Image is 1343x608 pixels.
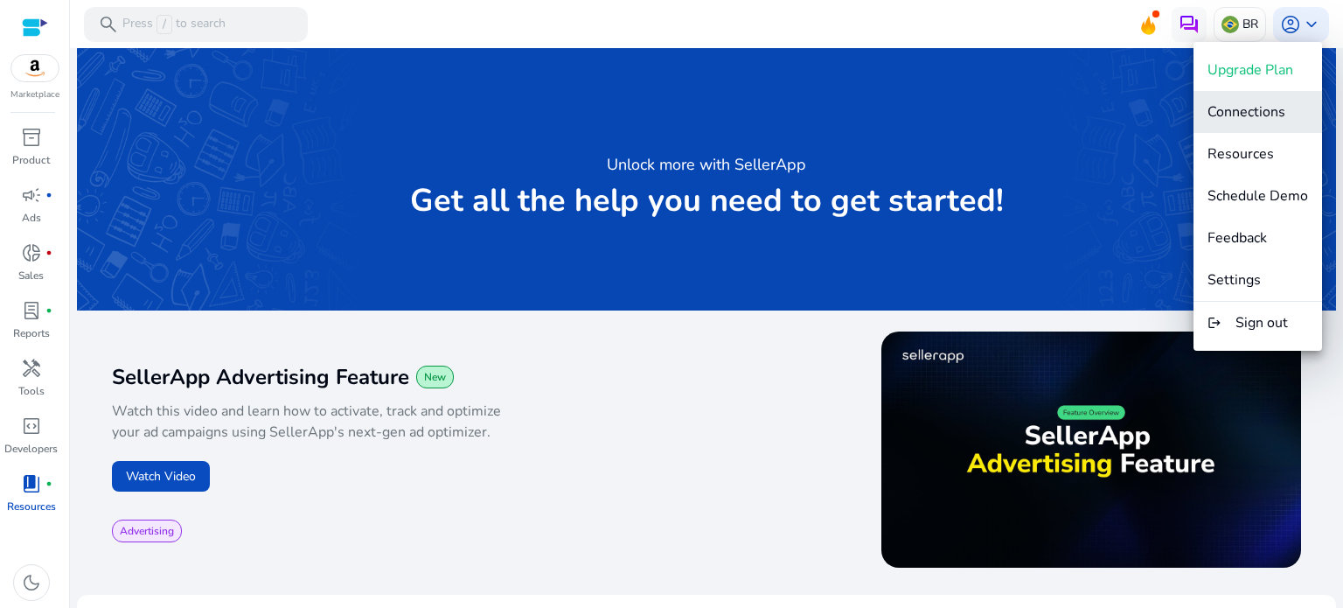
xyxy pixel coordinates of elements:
[1207,270,1261,290] span: Settings
[1207,186,1308,206] span: Schedule Demo
[1207,60,1293,80] span: Upgrade Plan
[1207,102,1285,122] span: Connections
[1207,144,1274,164] span: Resources
[1235,313,1288,332] span: Sign out
[1207,228,1267,248] span: Feedback
[1207,312,1221,333] mat-icon: logout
